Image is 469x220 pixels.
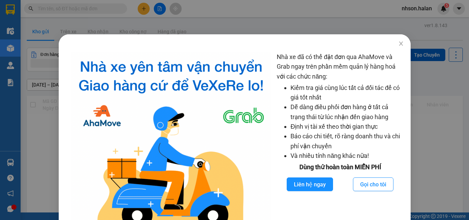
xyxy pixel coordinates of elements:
[360,180,386,189] span: Gọi cho tôi
[391,34,410,54] button: Close
[277,162,403,172] div: Dùng thử hoàn toàn MIỄN PHÍ
[287,177,333,191] button: Liên hệ ngay
[290,122,403,131] li: Định vị tài xế theo thời gian thực
[294,180,326,189] span: Liên hệ ngay
[290,151,403,161] li: Và nhiều tính năng khác nữa!
[290,102,403,122] li: Dễ dàng điều phối đơn hàng ở tất cả trạng thái từ lúc nhận đến giao hàng
[398,41,403,46] span: close
[290,131,403,151] li: Báo cáo chi tiết, rõ ràng doanh thu và chi phí vận chuyển
[290,83,403,103] li: Kiểm tra giá cùng lúc tất cả đối tác để có giá tốt nhất
[353,177,393,191] button: Gọi cho tôi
